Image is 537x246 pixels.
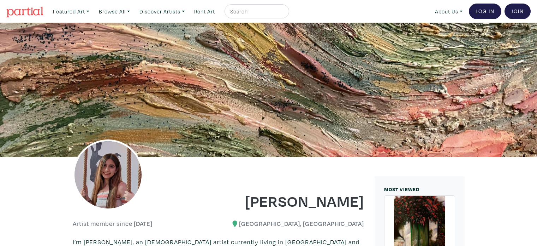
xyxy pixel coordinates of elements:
[223,191,364,210] h1: [PERSON_NAME]
[229,7,282,16] input: Search
[223,220,364,228] h6: [GEOGRAPHIC_DATA], [GEOGRAPHIC_DATA]
[191,4,218,19] a: Rent Art
[384,186,419,193] small: MOST VIEWED
[73,220,153,228] h6: Artist member since [DATE]
[50,4,93,19] a: Featured Art
[469,4,501,19] a: Log In
[73,139,143,210] img: phpThumb.php
[432,4,466,19] a: About Us
[96,4,133,19] a: Browse All
[136,4,188,19] a: Discover Artists
[505,4,531,19] a: Join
